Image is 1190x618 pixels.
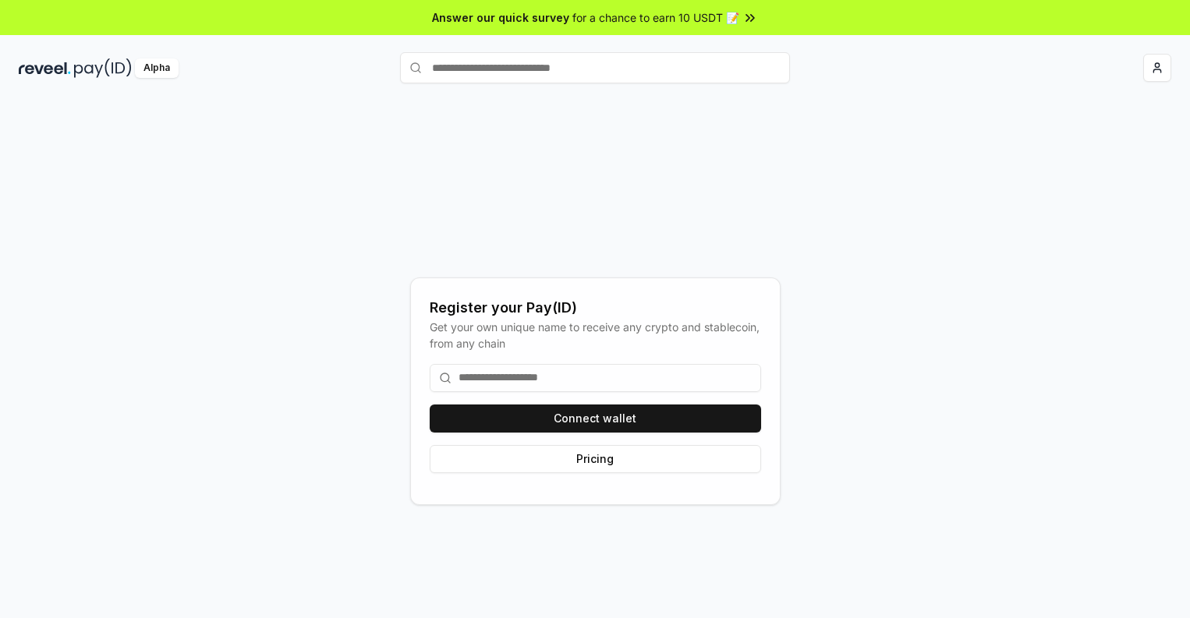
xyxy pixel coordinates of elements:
span: for a chance to earn 10 USDT 📝 [572,9,739,26]
button: Pricing [430,445,761,473]
img: pay_id [74,58,132,78]
span: Answer our quick survey [432,9,569,26]
img: reveel_dark [19,58,71,78]
div: Register your Pay(ID) [430,297,761,319]
div: Alpha [135,58,179,78]
button: Connect wallet [430,404,761,433]
div: Get your own unique name to receive any crypto and stablecoin, from any chain [430,319,761,351]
